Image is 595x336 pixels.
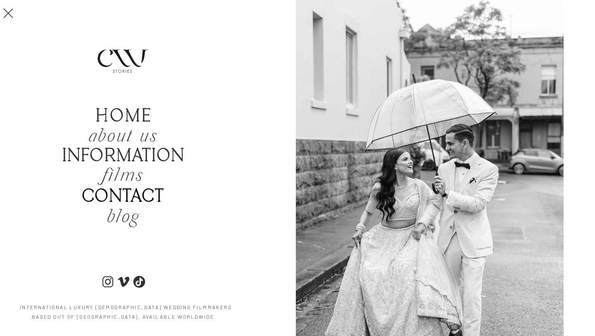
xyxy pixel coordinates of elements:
[84,208,162,228] a: blog
[13,312,233,321] a: Based out of [GEOGRAPHIC_DATA], Available Worldwide
[96,107,150,127] a: home
[82,186,164,207] b: Contact
[264,3,333,26] h1: cw
[88,127,164,144] a: about us
[16,302,236,312] a: International Luxury [DEMOGRAPHIC_DATA] wedding filmmakers
[56,147,191,163] a: Information
[84,167,162,186] a: films
[63,187,183,206] a: Contact
[88,125,158,149] i: about us
[62,146,185,167] b: Information
[96,106,152,127] b: home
